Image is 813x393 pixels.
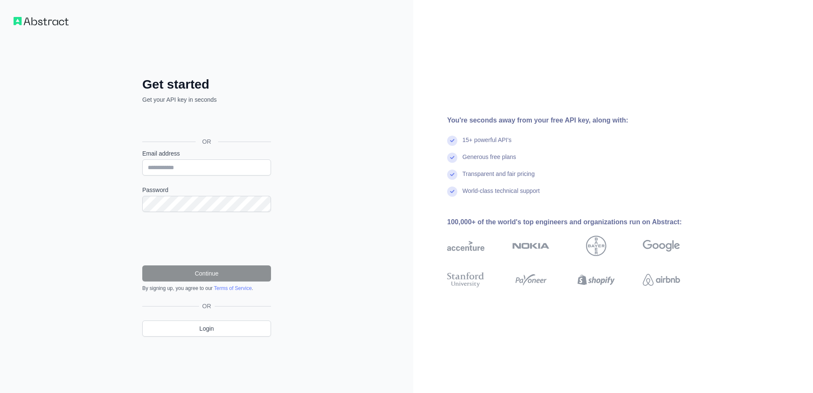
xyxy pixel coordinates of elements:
div: By signing up, you agree to our . [142,285,271,292]
iframe: Schaltfläche „Über Google anmelden“ [138,113,274,132]
div: You're seconds away from your free API key, along with: [447,115,707,125]
div: Über Google anmelden. Wird in neuem Tab geöffnet. [142,113,269,132]
img: bayer [586,236,606,256]
a: Login [142,321,271,337]
label: Email address [142,149,271,158]
img: nokia [512,236,550,256]
div: Generous free plans [462,153,516,170]
img: check mark [447,153,457,163]
h2: Get started [142,77,271,92]
img: accenture [447,236,484,256]
img: stanford university [447,270,484,289]
iframe: reCAPTCHA [142,222,271,255]
img: check mark [447,187,457,197]
span: OR [199,302,215,310]
div: Transparent and fair pricing [462,170,535,187]
button: Continue [142,265,271,282]
img: shopify [578,270,615,289]
img: Workflow [14,17,69,25]
img: check mark [447,136,457,146]
img: payoneer [512,270,550,289]
div: World-class technical support [462,187,540,203]
div: 15+ powerful API's [462,136,512,153]
img: check mark [447,170,457,180]
img: google [643,236,680,256]
span: OR [196,137,218,146]
div: 100,000+ of the world's top engineers and organizations run on Abstract: [447,217,707,227]
p: Get your API key in seconds [142,95,271,104]
label: Password [142,186,271,194]
a: Terms of Service [214,285,252,291]
img: airbnb [643,270,680,289]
